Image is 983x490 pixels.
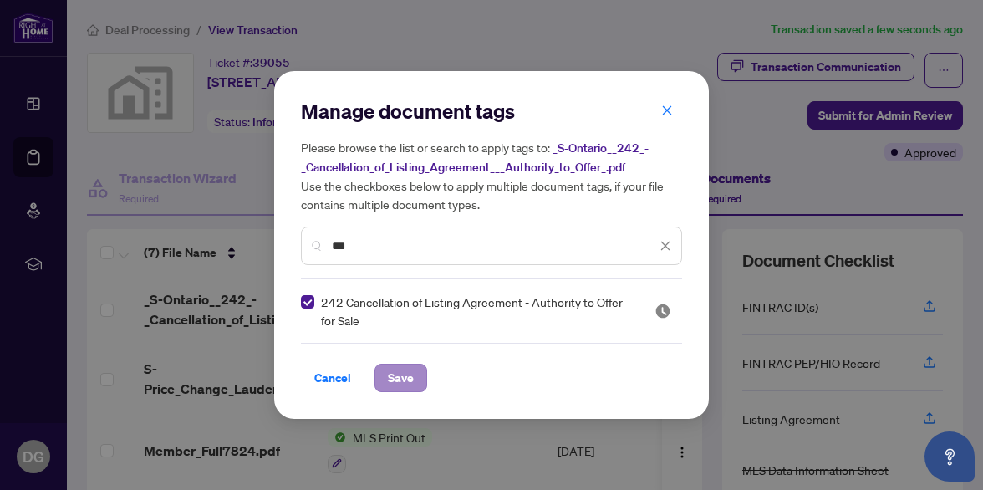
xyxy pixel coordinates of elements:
[924,431,975,482] button: Open asap
[388,365,414,391] span: Save
[301,138,682,213] h5: Please browse the list or search to apply tags to: Use the checkboxes below to apply multiple doc...
[661,105,673,116] span: close
[654,303,671,319] img: status
[301,98,682,125] h2: Manage document tags
[660,240,671,252] span: close
[301,364,364,392] button: Cancel
[654,303,671,319] span: Pending Review
[314,365,351,391] span: Cancel
[374,364,427,392] button: Save
[321,293,634,329] span: 242 Cancellation of Listing Agreement - Authority to Offer for Sale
